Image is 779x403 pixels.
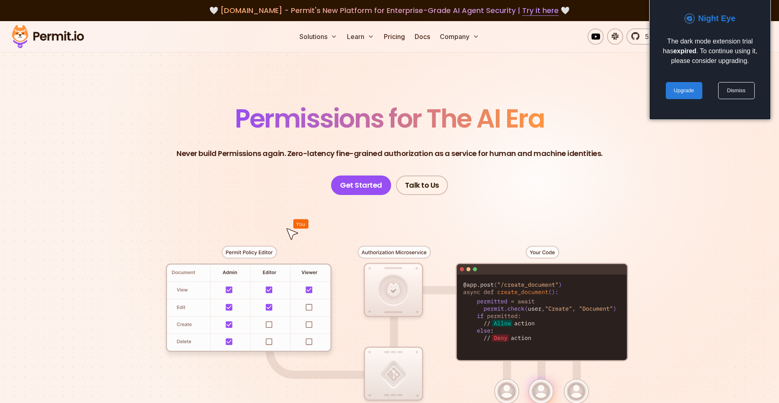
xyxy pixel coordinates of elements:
a: Dismiss [718,82,755,99]
a: Docs [411,28,433,45]
span: [DOMAIN_NAME] - Permit's New Platform for Enterprise-Grade AI Agent Security | [220,5,559,15]
span: 5.3k [640,32,658,41]
a: Upgrade [666,82,702,99]
a: Talk to Us [396,175,448,195]
a: Get Started [331,175,391,195]
p: Never build Permissions again. Zero-latency fine-grained authorization as a service for human and... [176,148,603,159]
b: expired [673,48,696,54]
a: Try it here [522,5,559,16]
span: Permissions for The AI Era [235,100,544,136]
button: Solutions [296,28,340,45]
a: Pricing [381,28,408,45]
div: Night Eye [698,12,735,24]
div: The dark mode extension trial has . To continue using it, please consider upgrading. [663,37,757,66]
a: 5.3k [626,28,663,45]
img: QpBOHpWU8EKOw01CVLsZ3hCGtMpMpR3Q7JvWlKe+PT9H3nZXV5jEh4mKcuDd910bCpdZndFiKKPpeH2KnHRBg+8xZck+n5slv... [684,13,695,24]
div: 🤍 🤍 [19,5,760,16]
img: Permit logo [8,23,88,50]
button: Learn [344,28,377,45]
button: Company [437,28,482,45]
